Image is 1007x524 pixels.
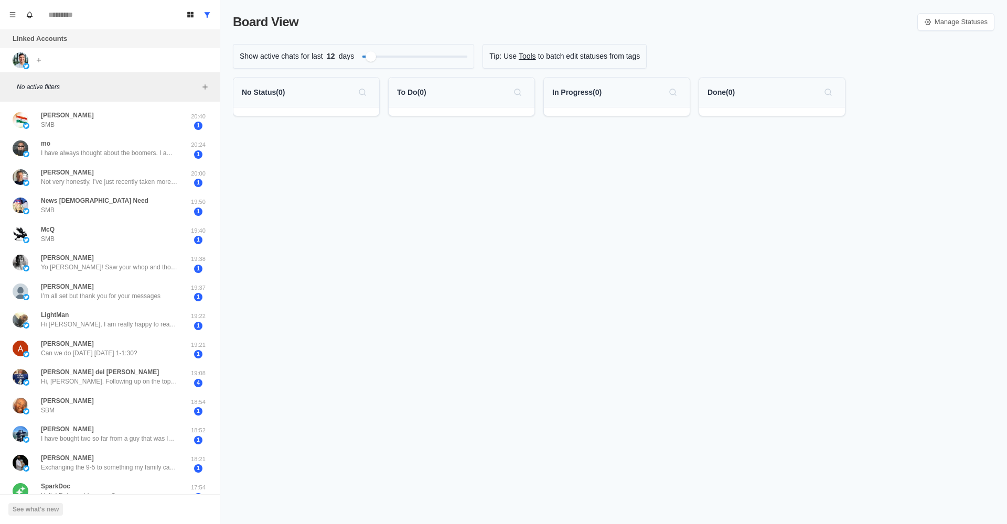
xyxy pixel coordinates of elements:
[13,52,28,68] img: picture
[41,291,160,301] p: I’m all set but thank you for your messages
[41,253,94,263] p: [PERSON_NAME]
[23,436,29,443] img: picture
[242,87,285,98] p: No Status ( 0 )
[194,208,202,216] span: 1
[23,63,29,69] img: picture
[23,322,29,329] img: picture
[41,406,55,415] p: SBM
[185,455,211,464] p: 18:21
[23,351,29,357] img: picture
[8,503,63,516] button: See what's new
[41,177,177,187] p: Not very honestly, I’ve just recently taken more of an interest in this path.
[13,398,28,413] img: picture
[23,465,29,472] img: picture
[194,236,202,244] span: 1
[185,198,211,206] p: 19:50
[185,426,211,435] p: 18:52
[13,112,28,128] img: picture
[185,226,211,235] p: 19:40
[323,51,339,62] span: 12
[4,6,21,23] button: Menu
[185,140,211,149] p: 20:24
[489,51,517,62] p: Tip: Use
[13,455,28,471] img: picture
[41,168,94,177] p: [PERSON_NAME]
[41,377,177,386] p: Hi, [PERSON_NAME]. Following up on the topic of your coaching group. Thanks!
[185,369,211,378] p: 19:08
[23,208,29,214] img: picture
[185,169,211,178] p: 20:00
[233,13,298,31] p: Board View
[23,379,29,386] img: picture
[194,464,202,473] span: 1
[397,87,426,98] p: To Do ( 0 )
[199,6,216,23] button: Show all conversations
[41,348,137,358] p: Can we do [DATE] [DATE] 1-1:30?
[519,51,536,62] a: Tools
[41,196,148,205] p: News [DEMOGRAPHIC_DATA] Need
[23,151,29,157] img: picture
[13,198,28,213] img: picture
[41,111,94,120] p: [PERSON_NAME]
[13,140,28,156] img: picture
[240,51,323,62] p: Show active chats for last
[194,179,202,187] span: 1
[354,84,371,101] button: Search
[41,482,70,491] p: SparkDoc
[17,82,199,92] p: No active filters
[41,225,55,234] p: McQ
[23,294,29,300] img: picture
[820,84,837,101] button: Search
[185,341,211,350] p: 19:21
[708,87,735,98] p: Done ( 0 )
[41,282,94,291] p: [PERSON_NAME]
[41,310,69,320] p: LightMan
[194,407,202,416] span: 1
[552,87,602,98] p: In Progress ( 0 )
[23,123,29,129] img: picture
[13,426,28,442] img: picture
[41,367,159,377] p: [PERSON_NAME] del [PERSON_NAME]
[185,283,211,292] p: 19:37
[23,180,29,186] img: picture
[23,237,29,243] img: picture
[185,312,211,321] p: 19:22
[41,396,94,406] p: [PERSON_NAME]
[13,169,28,185] img: picture
[13,312,28,327] img: picture
[194,122,202,130] span: 1
[23,265,29,271] img: picture
[185,255,211,264] p: 19:38
[13,483,28,499] img: picture
[185,398,211,407] p: 18:54
[665,84,681,101] button: Search
[41,434,177,443] p: I have bought two so far from a guy that was looking to retire. So I know a little bit it.
[13,283,28,299] img: picture
[41,339,94,348] p: [PERSON_NAME]
[41,120,55,129] p: SMB
[13,226,28,242] img: picture
[194,350,202,358] span: 1
[199,81,211,93] button: Add filters
[185,112,211,121] p: 20:40
[185,483,211,492] p: 17:54
[41,320,177,329] p: Hi [PERSON_NAME], I am really happy to read you. Surely the way you could drop in business which ...
[194,293,202,301] span: 1
[41,234,55,244] p: SMB
[41,424,94,434] p: [PERSON_NAME]
[194,379,202,387] span: 4
[194,322,202,330] span: 1
[538,51,640,62] p: to batch edit statuses from tags
[182,6,199,23] button: Board View
[23,408,29,414] img: picture
[13,255,28,270] img: picture
[13,341,28,356] img: picture
[194,265,202,273] span: 1
[509,84,526,101] button: Search
[33,54,45,67] button: Add account
[41,463,177,472] p: Exchanging the 9-5 to something my family can be involved in if they wanted and be more self sust...
[917,13,994,31] a: Manage Statuses
[41,491,115,500] p: Hello! Doing paid promos?
[366,51,376,62] div: Filter by activity days
[194,493,202,501] span: 2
